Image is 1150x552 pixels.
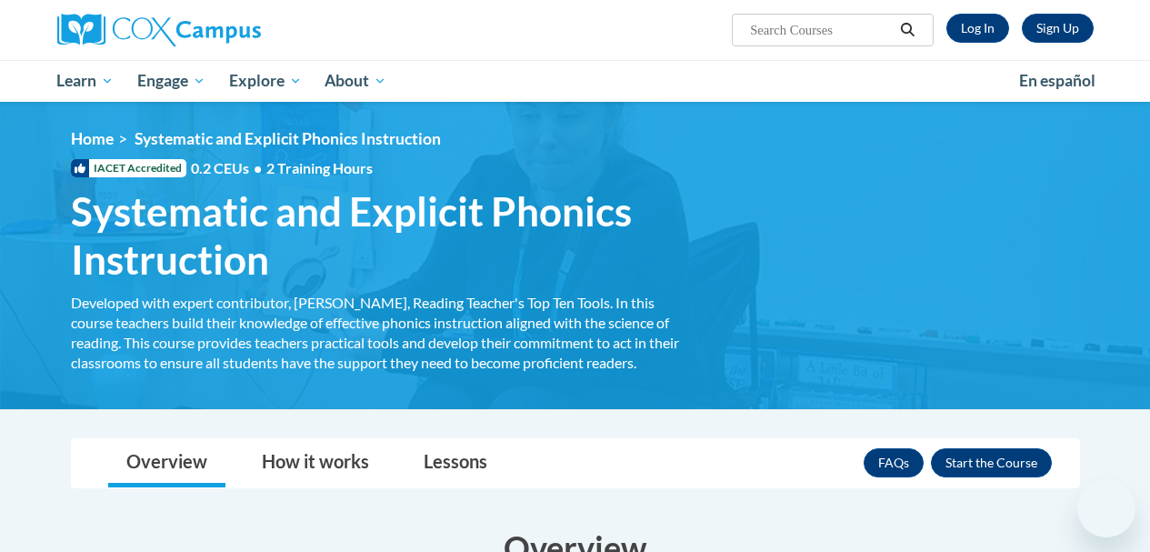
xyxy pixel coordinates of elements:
[325,70,386,92] span: About
[1077,479,1135,537] iframe: Button to launch messaging window
[864,448,924,477] a: FAQs
[266,159,373,176] span: 2 Training Hours
[44,60,1107,102] div: Main menu
[57,14,261,46] img: Cox Campus
[56,70,114,92] span: Learn
[313,60,398,102] a: About
[57,14,385,46] a: Cox Campus
[217,60,314,102] a: Explore
[244,439,387,487] a: How it works
[71,129,114,148] a: Home
[191,158,373,178] span: 0.2 CEUs
[748,19,894,41] input: Search Courses
[1019,71,1095,90] span: En español
[1022,14,1094,43] a: Register
[1007,62,1107,100] a: En español
[125,60,217,102] a: Engage
[946,14,1009,43] a: Log In
[71,293,698,373] div: Developed with expert contributor, [PERSON_NAME], Reading Teacher's Top Ten Tools. In this course...
[229,70,302,92] span: Explore
[137,70,205,92] span: Engage
[71,187,698,284] span: Systematic and Explicit Phonics Instruction
[931,448,1052,477] button: Enroll
[894,19,921,41] button: Search
[71,159,186,177] span: IACET Accredited
[254,159,262,176] span: •
[45,60,126,102] a: Learn
[405,439,505,487] a: Lessons
[135,129,441,148] span: Systematic and Explicit Phonics Instruction
[108,439,225,487] a: Overview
